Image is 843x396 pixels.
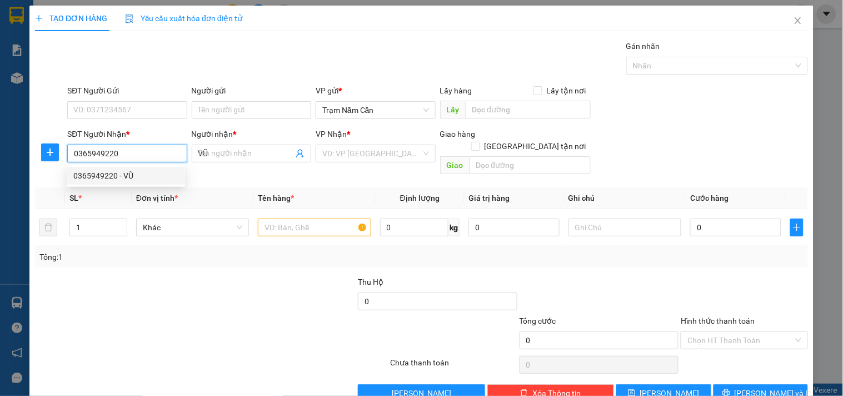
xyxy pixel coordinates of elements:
button: delete [39,219,57,236]
button: Close [782,6,814,37]
div: Tổng: 1 [39,251,326,263]
span: close [794,16,802,25]
img: icon [125,14,134,23]
img: logo.jpg [14,14,69,70]
span: plus [791,223,803,232]
input: 0 [468,219,560,236]
span: Giá trị hàng [468,194,510,202]
button: plus [41,143,59,161]
span: Khác [143,219,242,236]
li: 26 Phó Cơ Điều, Phường 12 [104,27,465,41]
span: VP Nhận [316,130,347,138]
div: VP gửi [316,85,435,97]
span: Lấy tận nơi [542,85,591,97]
span: TẠO ĐƠN HÀNG [35,14,107,23]
span: Giao [440,156,470,174]
label: Hình thức thanh toán [681,316,755,325]
input: Dọc đường [466,101,591,118]
b: GỬI : Trạm Năm Căn [14,81,154,99]
input: VD: Bàn, Ghế [258,219,371,236]
span: user-add [296,149,305,158]
span: Tên hàng [258,194,294,202]
div: SĐT Người Nhận [67,128,187,140]
label: Gán nhãn [626,42,660,51]
span: Lấy hàng [440,86,472,95]
span: Định lượng [400,194,440,202]
span: Tổng cước [520,316,556,325]
div: 0365949220 - VŨ [67,167,185,185]
div: 0365949220 - VŨ [73,170,178,182]
input: Ghi Chú [568,219,681,236]
span: [GEOGRAPHIC_DATA] tận nơi [480,140,591,152]
span: plus [35,14,43,22]
span: Giao hàng [440,130,476,138]
input: Dọc đường [470,156,591,174]
span: Trạm Năm Căn [322,102,428,118]
span: SL [69,194,78,202]
span: Cước hàng [690,194,729,202]
button: plus [790,219,804,236]
li: Hotline: 02839552959 [104,41,465,55]
span: plus [42,148,58,157]
th: Ghi chú [564,187,686,209]
div: Người nhận [192,128,311,140]
div: Người gửi [192,85,311,97]
span: Yêu cầu xuất hóa đơn điện tử [125,14,242,23]
span: kg [448,219,460,236]
span: Đơn vị tính [136,194,178,202]
div: SĐT Người Gửi [67,85,187,97]
div: Chưa thanh toán [389,357,518,376]
span: Thu Hộ [358,278,383,286]
span: Lấy [440,101,466,118]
